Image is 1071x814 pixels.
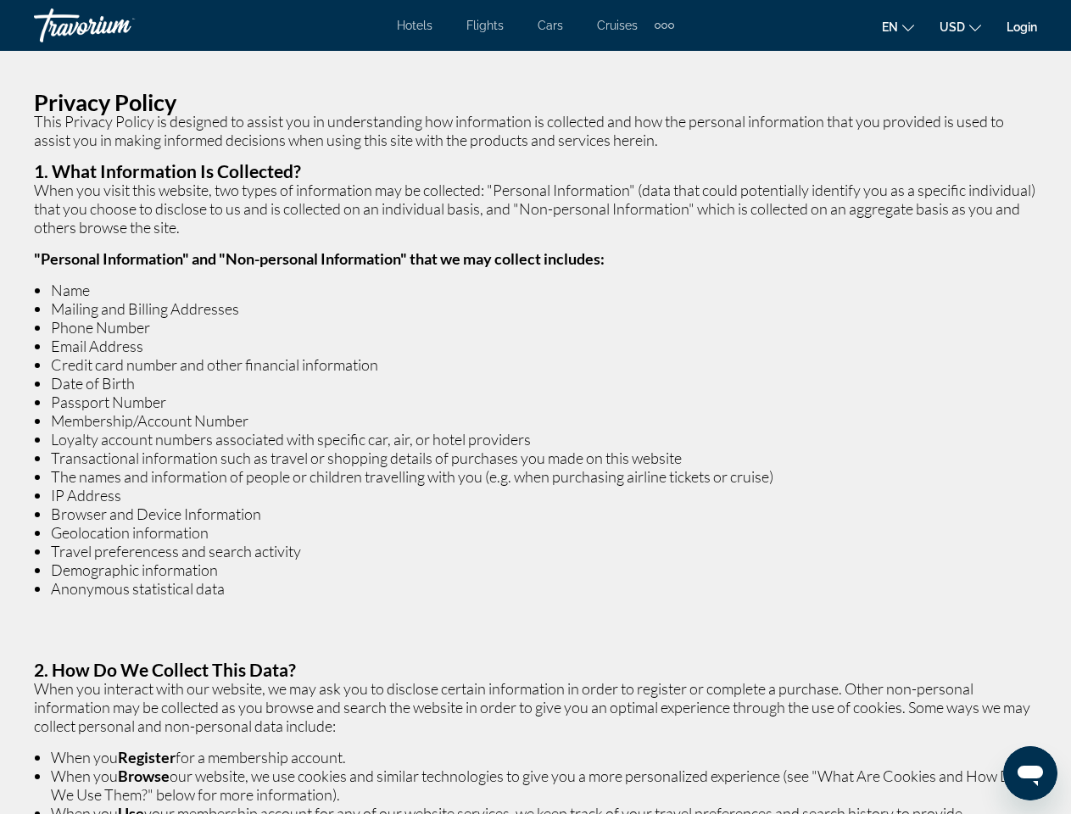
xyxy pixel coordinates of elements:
[34,88,176,116] strong: Privacy Policy
[1003,746,1057,800] iframe: Button to launch messaging window
[51,505,1037,523] li: Browser and Device Information
[51,467,1037,486] li: The names and information of people or children travelling with you (e.g. when purchasing airline...
[51,411,1037,430] li: Membership/Account Number
[940,20,965,34] span: USD
[118,767,170,785] strong: Browse
[51,430,1037,449] li: Loyalty account numbers associated with specific car, air, or hotel providers
[51,767,1037,804] li: When you our website, we use cookies and similar technologies to give you a more personalized exp...
[51,337,1037,355] li: Email Address
[34,659,296,680] strong: 2. How Do We Collect This Data?
[51,393,1037,411] li: Passport Number
[1007,20,1037,34] a: Login
[51,299,1037,318] li: Mailing and Billing Addresses
[882,14,914,39] button: Change language
[51,560,1037,579] li: Demographic information
[51,748,1037,767] li: When you for a membership account.
[51,281,1037,299] li: Name
[466,19,504,32] a: Flights
[118,748,176,767] strong: Register
[34,3,204,47] a: Travorium
[34,249,605,268] strong: "Personal Information" and "Non-personal Information" that we may collect includes:
[51,374,1037,393] li: Date of Birth
[51,449,1037,467] li: Transactional information such as travel or shopping details of purchases you made on this website
[51,486,1037,505] li: IP Address
[51,523,1037,542] li: Geolocation information
[34,679,1037,735] p: When you interact with our website, we may ask you to disclose certain information in order to re...
[34,160,301,181] strong: 1. What Information Is Collected?
[940,14,981,39] button: Change currency
[538,19,563,32] a: Cars
[597,19,638,32] a: Cruises
[51,318,1037,337] li: Phone Number
[397,19,432,32] a: Hotels
[34,112,1037,149] p: This Privacy Policy is designed to assist you in understanding how information is collected and h...
[655,12,674,39] button: Extra navigation items
[51,355,1037,374] li: Credit card number and other financial information
[882,20,898,34] span: en
[51,542,1037,560] li: Travel preferencess and search activity
[51,579,1037,598] li: Anonymous statistical data
[34,181,1037,237] p: When you visit this website, two types of information may be collected: "Personal Information" (d...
